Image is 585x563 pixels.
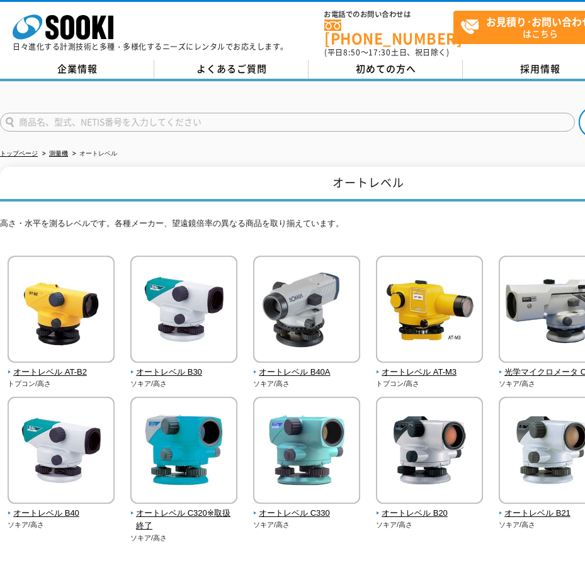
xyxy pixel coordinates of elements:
a: 初めての方へ [309,60,463,79]
img: オートレベル C330 [253,397,360,507]
span: オートレベル B20 [376,507,484,520]
a: オートレベル B30 [130,354,238,379]
span: 初めての方へ [356,62,416,76]
p: ソキア/高さ [130,533,238,543]
p: ソキア/高さ [253,378,361,389]
img: オートレベル B40 [8,397,115,507]
p: ソキア/高さ [253,520,361,530]
span: オートレベル C320※取扱終了 [130,507,238,533]
img: オートレベル AT-B2 [8,256,115,366]
p: トプコン/高さ [8,378,115,389]
a: よくあるご質問 [154,60,309,79]
p: 日々進化する計測技術と多種・多様化するニーズにレンタルでお応えします。 [13,43,288,50]
span: お電話でのお問い合わせは [324,11,453,18]
img: オートレベル B40A [253,256,360,366]
span: オートレベル AT-B2 [8,366,115,379]
p: トプコン/高さ [376,378,484,389]
img: オートレベル C320※取扱終了 [130,397,237,507]
a: オートレベル C320※取扱終了 [130,495,238,533]
a: オートレベル B20 [376,495,484,520]
span: オートレベル AT-M3 [376,366,484,379]
a: オートレベル B40A [253,354,361,379]
img: オートレベル B30 [130,256,237,366]
span: 17:30 [368,47,391,58]
a: オートレベル C330 [253,495,361,520]
span: オートレベル B40 [8,507,115,520]
img: オートレベル AT-M3 [376,256,483,366]
span: (平日 ～ 土日、祝日除く) [324,47,449,58]
p: ソキア/高さ [8,520,115,530]
a: 測量機 [49,150,68,157]
a: オートレベル AT-M3 [376,354,484,379]
p: ソキア/高さ [376,520,484,530]
img: オートレベル B20 [376,397,483,507]
span: 8:50 [343,47,361,58]
li: オートレベル [70,147,117,161]
span: オートレベル B40A [253,366,361,379]
a: オートレベル B40 [8,495,115,520]
p: ソキア/高さ [130,378,238,389]
a: [PHONE_NUMBER] [324,20,453,45]
a: オートレベル AT-B2 [8,354,115,379]
span: オートレベル B30 [130,366,238,379]
span: オートレベル C330 [253,507,361,520]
